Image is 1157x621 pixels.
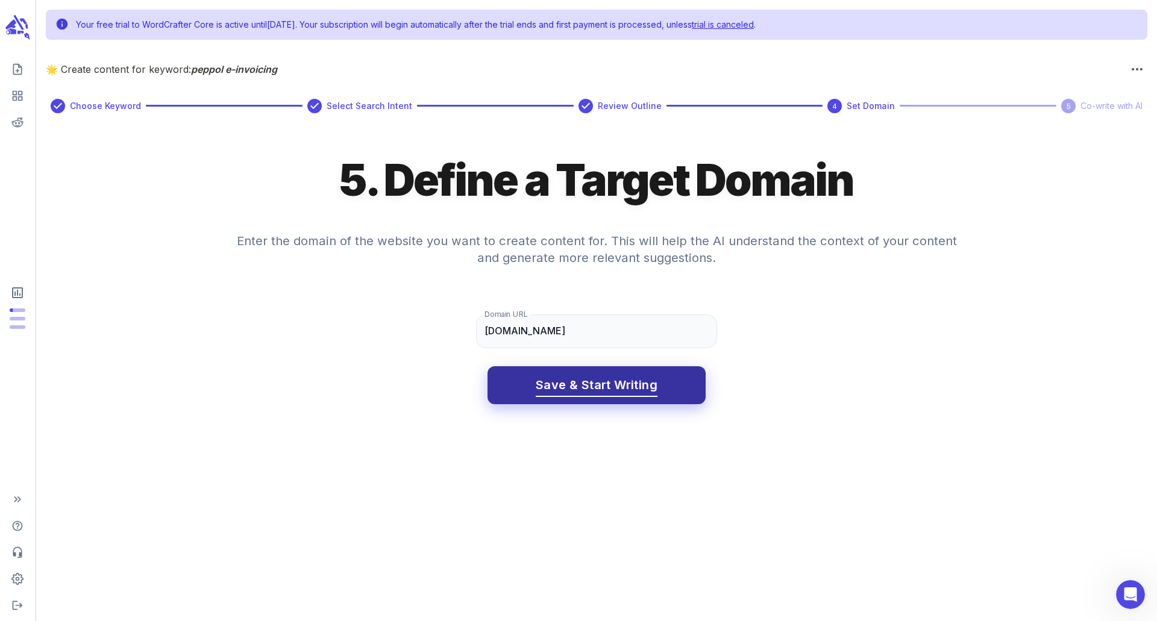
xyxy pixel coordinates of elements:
h1: 5. Define a Target Domain [339,152,853,208]
span: Adjust your account settings [5,568,30,590]
text: 4 [832,101,837,110]
span: Select Search Intent [327,99,412,113]
span: Expand Sidebar [5,488,30,510]
span: Create new content [5,58,30,80]
span: Posts: 1 of 5 monthly posts used [10,308,25,312]
span: peppol e-invoicing [191,63,277,75]
span: Set Domain [847,99,895,113]
label: Domain URL [484,309,528,319]
p: 🌟 Create content for keyword: [46,62,1127,76]
div: Your free trial to WordCrafter Core is active until [DATE] . Your subscription will begin automat... [76,13,756,36]
h4: Enter the domain of the website you want to create content for. This will help the AI understand ... [235,218,958,295]
span: Contact Support [5,541,30,563]
span: View your content dashboard [5,85,30,107]
iframe: Intercom live chat [1116,580,1145,609]
span: View your Reddit Intelligence add-on dashboard [5,111,30,133]
span: Output Tokens: 0 of 120,000 monthly tokens used. These limits are based on the last model you use... [10,317,25,320]
span: Save & Start Writing [536,375,657,396]
button: Save & Start Writing [488,366,706,405]
span: Input Tokens: 0 of 960,000 monthly tokens used. These limits are based on the last model you used... [10,325,25,329]
span: Review Outline [598,99,662,113]
a: trial is canceled [692,19,754,30]
span: Co-write with AI [1080,99,1143,113]
span: View Subscription & Usage [5,281,30,305]
text: 5 [1067,101,1071,110]
span: Logout [5,594,30,616]
span: Help Center [5,515,30,537]
span: Choose Keyword [70,99,141,113]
